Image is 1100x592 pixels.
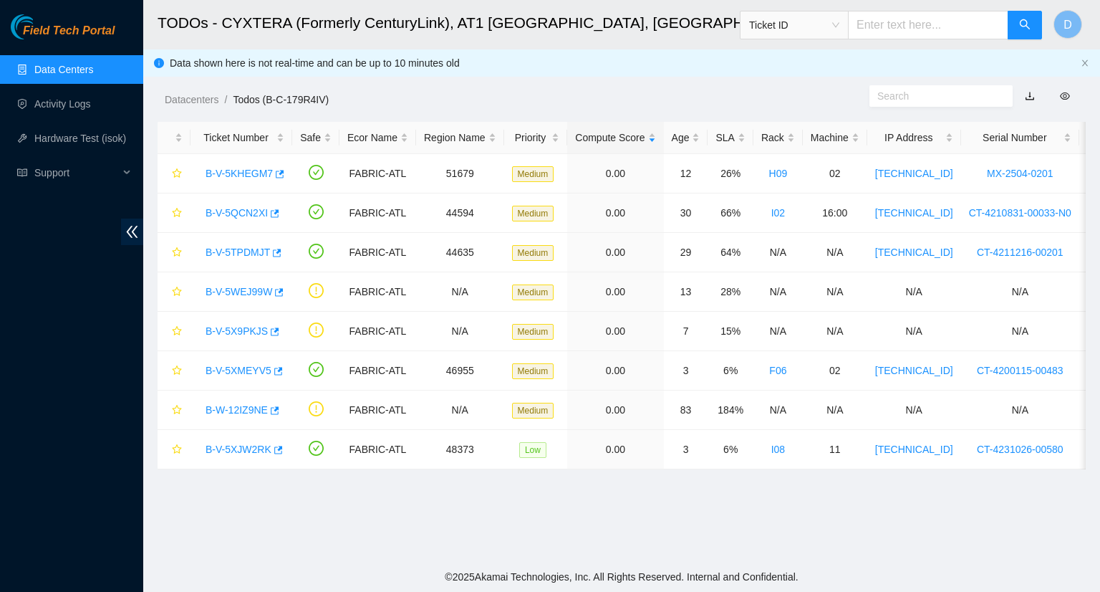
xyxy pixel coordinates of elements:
td: 0.00 [567,312,663,351]
span: exclamation-circle [309,401,324,416]
td: 28% [708,272,753,312]
span: check-circle [309,165,324,180]
td: FABRIC-ATL [339,430,416,469]
td: 7 [664,312,708,351]
td: 0.00 [567,154,663,194]
button: close [1081,59,1089,68]
span: check-circle [309,362,324,377]
td: 12 [664,154,708,194]
a: Hardware Test (isok) [34,133,126,144]
td: N/A [867,312,961,351]
span: Ticket ID [749,14,839,36]
td: N/A [867,272,961,312]
td: 66% [708,194,753,233]
span: star [172,287,182,298]
a: CT-4210831-00033-N0 [969,207,1071,219]
td: 3 [664,351,708,391]
span: star [172,168,182,180]
span: Medium [512,285,554,300]
td: N/A [753,391,803,430]
span: Medium [512,206,554,221]
button: star [165,280,183,303]
td: 3 [664,430,708,469]
span: read [17,168,27,178]
span: double-left [121,219,143,245]
td: 02 [803,351,867,391]
td: N/A [753,312,803,351]
td: N/A [416,312,504,351]
span: Medium [512,166,554,182]
td: 64% [708,233,753,272]
td: FABRIC-ATL [339,154,416,194]
a: B-V-5X9PKJS [206,325,268,337]
span: Medium [512,403,554,419]
td: 0.00 [567,391,663,430]
td: 0.00 [567,430,663,469]
a: H09 [769,168,788,179]
a: B-V-5XMEYV5 [206,365,271,376]
button: star [165,201,183,224]
span: star [172,208,182,219]
span: Medium [512,324,554,340]
span: exclamation-circle [309,283,324,298]
span: star [172,326,182,338]
td: 15% [708,312,753,351]
td: FABRIC-ATL [339,233,416,272]
td: 83 [664,391,708,430]
a: [TECHNICAL_ID] [875,207,953,219]
td: N/A [961,272,1079,312]
td: N/A [961,312,1079,351]
a: [TECHNICAL_ID] [875,247,953,258]
td: N/A [753,233,803,272]
span: star [172,405,182,416]
button: star [165,320,183,343]
td: 0.00 [567,194,663,233]
td: N/A [867,391,961,430]
button: search [1008,11,1042,39]
td: 30 [664,194,708,233]
a: CT-4211216-00201 [977,247,1063,258]
span: Medium [512,363,554,379]
span: check-circle [309,441,324,456]
button: star [165,241,183,264]
td: N/A [803,272,867,312]
a: CT-4231026-00580 [977,444,1063,455]
span: star [172,444,182,456]
button: star [165,398,183,421]
span: close [1081,59,1089,67]
td: 16:00 [803,194,867,233]
a: F06 [769,365,786,376]
a: I08 [771,444,785,455]
footer: © 2025 Akamai Technologies, Inc. All Rights Reserved. Internal and Confidential. [143,562,1100,592]
img: Akamai Technologies [11,14,72,39]
a: MX-2504-0201 [987,168,1053,179]
td: 11 [803,430,867,469]
td: 26% [708,154,753,194]
td: 184% [708,391,753,430]
td: 0.00 [567,272,663,312]
td: FABRIC-ATL [339,391,416,430]
td: 44594 [416,194,504,233]
td: 6% [708,430,753,469]
td: 48373 [416,430,504,469]
a: download [1025,90,1035,102]
a: Datacenters [165,94,218,105]
a: CT-4200115-00483 [977,365,1063,376]
td: N/A [416,391,504,430]
input: Search [877,88,993,104]
td: N/A [803,391,867,430]
span: / [224,94,227,105]
button: download [1014,85,1046,108]
td: 46955 [416,351,504,391]
td: N/A [416,272,504,312]
span: star [172,366,182,377]
span: Support [34,158,119,187]
td: 6% [708,351,753,391]
a: B-V-5QCN2XI [206,207,268,219]
td: 0.00 [567,233,663,272]
a: [TECHNICAL_ID] [875,365,953,376]
td: 51679 [416,154,504,194]
a: B-W-12IZ9NE [206,404,268,416]
a: [TECHNICAL_ID] [875,444,953,455]
span: Field Tech Portal [23,24,115,38]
